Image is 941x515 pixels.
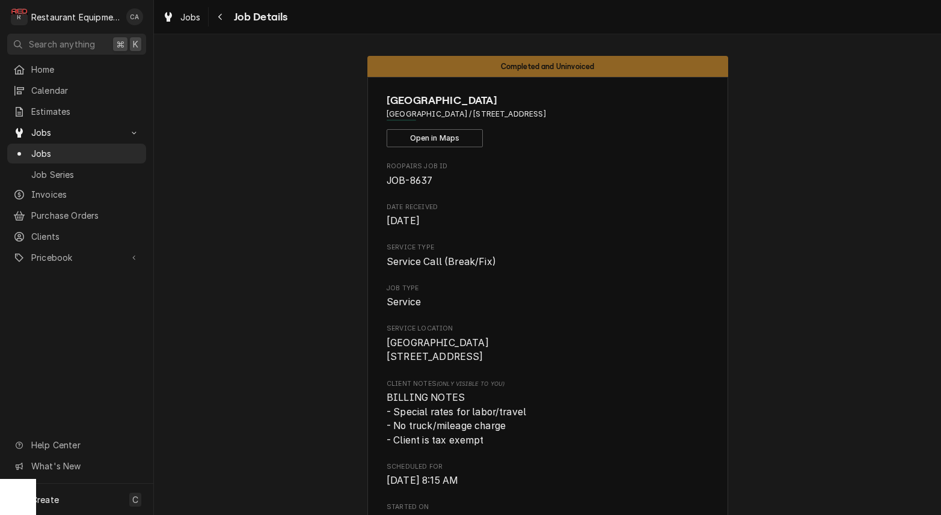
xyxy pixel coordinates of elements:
a: Jobs [7,144,146,163]
button: Navigate back [211,7,230,26]
a: Estimates [7,102,146,121]
span: Invoices [31,188,140,201]
a: Go to Jobs [7,123,146,142]
div: Scheduled For [387,462,708,488]
span: Name [387,93,708,109]
span: Search anything [29,38,95,50]
span: Date Received [387,203,708,212]
span: Date Received [387,214,708,228]
a: Go to Help Center [7,435,146,455]
div: Job Type [387,284,708,309]
button: Open in Maps [387,129,483,147]
div: Chrissy Adams's Avatar [126,8,143,25]
span: Service [387,296,421,308]
span: C [132,493,138,506]
span: What's New [31,460,139,472]
span: K [133,38,138,50]
span: Service Type [387,243,708,252]
span: Job Type [387,295,708,309]
div: Restaurant Equipment Diagnostics's Avatar [11,8,28,25]
span: Client Notes [387,379,708,389]
div: Restaurant Equipment Diagnostics [31,11,120,23]
span: JOB-8637 [387,175,432,186]
div: CA [126,8,143,25]
a: Calendar [7,81,146,100]
span: Pricebook [31,251,122,264]
span: Service Type [387,255,708,269]
span: Create [31,495,59,505]
span: BILLING NOTES - Special rates for labor/travel - No truck/mileage charge - Client is tax exempt [387,392,526,446]
a: Go to What's New [7,456,146,476]
span: Roopairs Job ID [387,174,708,188]
span: Roopairs Job ID [387,162,708,171]
span: [DATE] 8:15 AM [387,475,458,486]
span: ⌘ [116,38,124,50]
span: Jobs [31,147,140,160]
span: Scheduled For [387,474,708,488]
div: Roopairs Job ID [387,162,708,187]
span: [GEOGRAPHIC_DATA] [STREET_ADDRESS] [387,337,489,363]
span: Purchase Orders [31,209,140,222]
span: Service Location [387,336,708,364]
span: Jobs [31,126,122,139]
span: Job Details [230,9,288,25]
span: Service Call (Break/Fix) [387,256,496,267]
div: Service Location [387,324,708,364]
a: Purchase Orders [7,206,146,225]
div: [object Object] [387,379,708,448]
a: Invoices [7,184,146,204]
span: Started On [387,502,708,512]
span: Job Type [387,284,708,293]
span: Scheduled For [387,462,708,472]
span: Job Series [31,168,140,181]
div: Service Type [387,243,708,269]
span: Jobs [180,11,201,23]
span: Completed and Uninvoiced [501,62,595,70]
div: Date Received [387,203,708,228]
div: Status [367,56,728,77]
a: Home [7,59,146,79]
a: Go to Pricebook [7,248,146,267]
span: Estimates [31,105,140,118]
span: Service Location [387,324,708,334]
span: Address [387,109,708,120]
span: Help Center [31,439,139,451]
span: [object Object] [387,391,708,448]
a: Jobs [158,7,206,27]
span: Clients [31,230,140,243]
div: Client Information [387,93,708,147]
button: Search anything⌘K [7,34,146,55]
span: Calendar [31,84,140,97]
a: Clients [7,227,146,246]
span: (Only Visible to You) [437,380,504,387]
a: Job Series [7,165,146,184]
div: R [11,8,28,25]
span: Home [31,63,140,76]
span: [DATE] [387,215,420,227]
